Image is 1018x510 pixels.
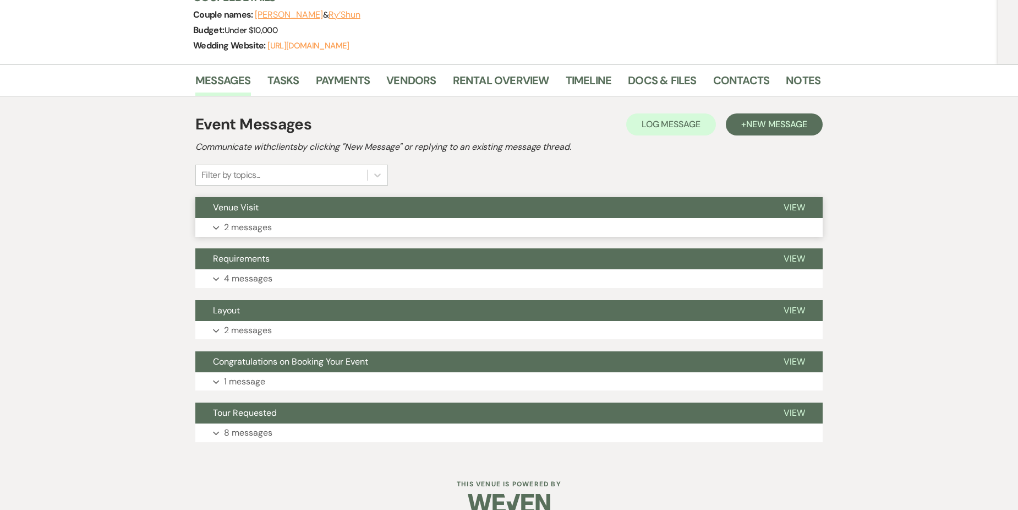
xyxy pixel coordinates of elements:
[195,321,823,340] button: 2 messages
[213,202,259,213] span: Venue Visit
[784,202,805,213] span: View
[195,248,766,269] button: Requirements
[766,403,823,424] button: View
[195,140,823,154] h2: Communicate with clients by clicking "New Message" or replying to an existing message thread.
[642,118,700,130] span: Log Message
[195,424,823,442] button: 8 messages
[316,72,370,96] a: Payments
[224,220,272,235] p: 2 messages
[195,372,823,391] button: 1 message
[195,197,766,218] button: Venue Visit
[786,72,820,96] a: Notes
[566,72,612,96] a: Timeline
[195,403,766,424] button: Tour Requested
[224,272,272,286] p: 4 messages
[201,169,260,182] div: Filter by topics...
[224,375,265,389] p: 1 message
[195,351,766,372] button: Congratulations on Booking Your Event
[626,113,716,135] button: Log Message
[255,9,360,20] span: &
[195,300,766,321] button: Layout
[213,305,240,316] span: Layout
[195,218,823,237] button: 2 messages
[213,253,270,264] span: Requirements
[386,72,436,96] a: Vendors
[213,407,277,419] span: Tour Requested
[195,269,823,288] button: 4 messages
[766,197,823,218] button: View
[746,118,807,130] span: New Message
[267,72,299,96] a: Tasks
[713,72,770,96] a: Contacts
[225,25,278,36] span: Under $10,000
[628,72,696,96] a: Docs & Files
[784,407,805,419] span: View
[766,351,823,372] button: View
[766,300,823,321] button: View
[453,72,549,96] a: Rental Overview
[784,356,805,367] span: View
[193,40,267,51] span: Wedding Website:
[329,10,360,19] button: Ry’Shun
[784,253,805,264] span: View
[213,356,368,367] span: Congratulations on Booking Your Event
[193,24,225,36] span: Budget:
[726,113,823,135] button: +New Message
[195,72,251,96] a: Messages
[193,9,255,20] span: Couple names:
[267,40,349,51] a: [URL][DOMAIN_NAME]
[224,426,272,440] p: 8 messages
[224,323,272,338] p: 2 messages
[195,113,311,136] h1: Event Messages
[784,305,805,316] span: View
[766,248,823,269] button: View
[255,10,323,19] button: [PERSON_NAME]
